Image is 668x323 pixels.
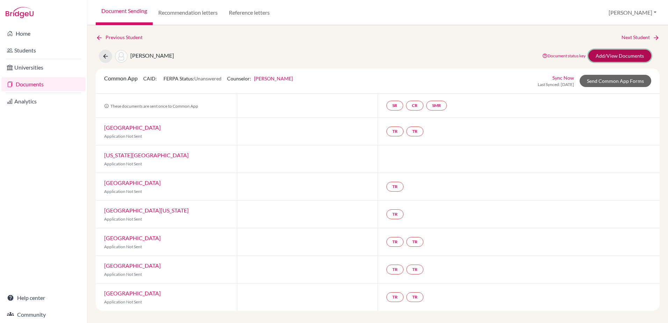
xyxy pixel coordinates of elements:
span: Application Not Sent [104,272,142,277]
a: [GEOGRAPHIC_DATA] [104,262,161,269]
a: Analytics [1,94,86,108]
a: TR [406,292,423,302]
a: [GEOGRAPHIC_DATA] [104,290,161,296]
a: Sync Now [552,74,574,81]
a: CR [406,101,423,110]
a: [PERSON_NAME] [254,76,293,81]
span: Application Not Sent [104,161,142,166]
span: [PERSON_NAME] [130,52,174,59]
a: [GEOGRAPHIC_DATA] [104,235,161,241]
a: Help center [1,291,86,305]
a: Send Common App Forms [580,75,651,87]
span: These documents are sent once to Common App [104,103,198,109]
img: Bridge-U [6,7,34,18]
span: Application Not Sent [104,189,142,194]
a: TR [406,265,423,274]
a: TR [386,292,404,302]
span: Unanswered [194,76,222,81]
span: Common App [104,75,138,81]
a: [GEOGRAPHIC_DATA][US_STATE] [104,207,189,214]
span: Counselor: [227,76,293,81]
span: FERPA Status: [164,76,222,81]
a: [GEOGRAPHIC_DATA] [104,179,161,186]
a: [US_STATE][GEOGRAPHIC_DATA] [104,152,189,158]
a: Universities [1,60,86,74]
a: TR [406,127,423,136]
a: Home [1,27,86,41]
a: TR [386,237,404,247]
a: TR [386,127,404,136]
span: Application Not Sent [104,244,142,249]
a: SMR [426,101,447,110]
a: TR [386,182,404,192]
a: TR [386,265,404,274]
a: SR [386,101,403,110]
a: [GEOGRAPHIC_DATA] [104,124,161,131]
button: [PERSON_NAME] [605,6,660,19]
span: Application Not Sent [104,216,142,222]
a: TR [386,209,404,219]
a: Previous Student [96,34,148,41]
a: Next Student [622,34,660,41]
a: Add/View Documents [588,50,651,62]
a: TR [406,237,423,247]
a: Community [1,308,86,322]
a: Documents [1,77,86,91]
a: Students [1,43,86,57]
a: Document status key [542,53,586,58]
span: Last Synced: [DATE] [538,81,574,88]
span: Application Not Sent [104,134,142,139]
span: Application Not Sent [104,299,142,304]
span: CAID: [143,76,158,81]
